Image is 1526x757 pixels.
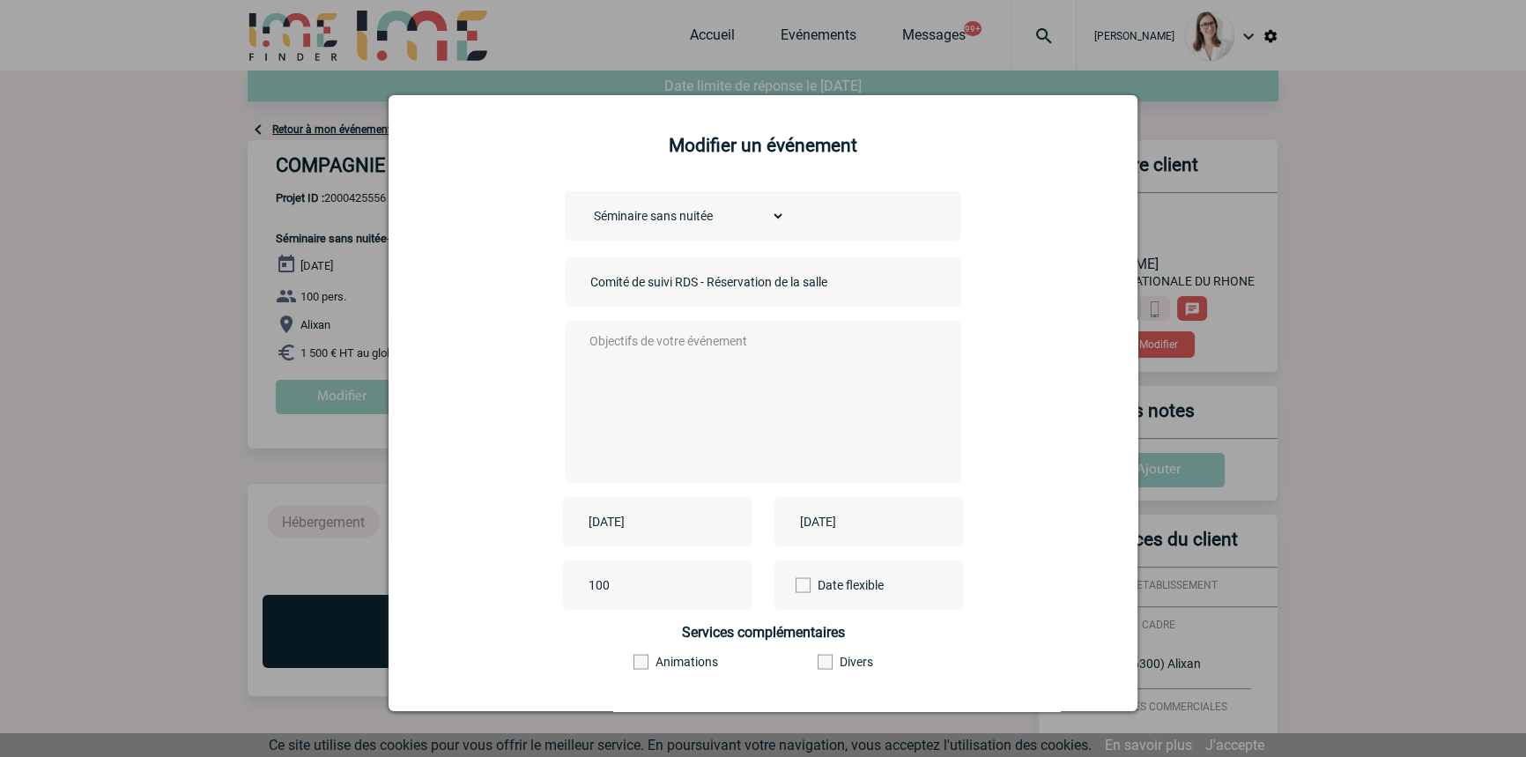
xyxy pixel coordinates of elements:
input: Date de début [584,510,706,533]
input: Nom de l'événement [586,271,833,293]
input: Nombre de participants [584,574,750,597]
label: Animations [633,655,730,669]
h2: Modifier un événement [411,135,1115,156]
label: Divers [818,655,914,669]
label: Date flexible [796,560,856,610]
input: Date de fin [796,510,917,533]
h4: Services complémentaires [565,624,961,641]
